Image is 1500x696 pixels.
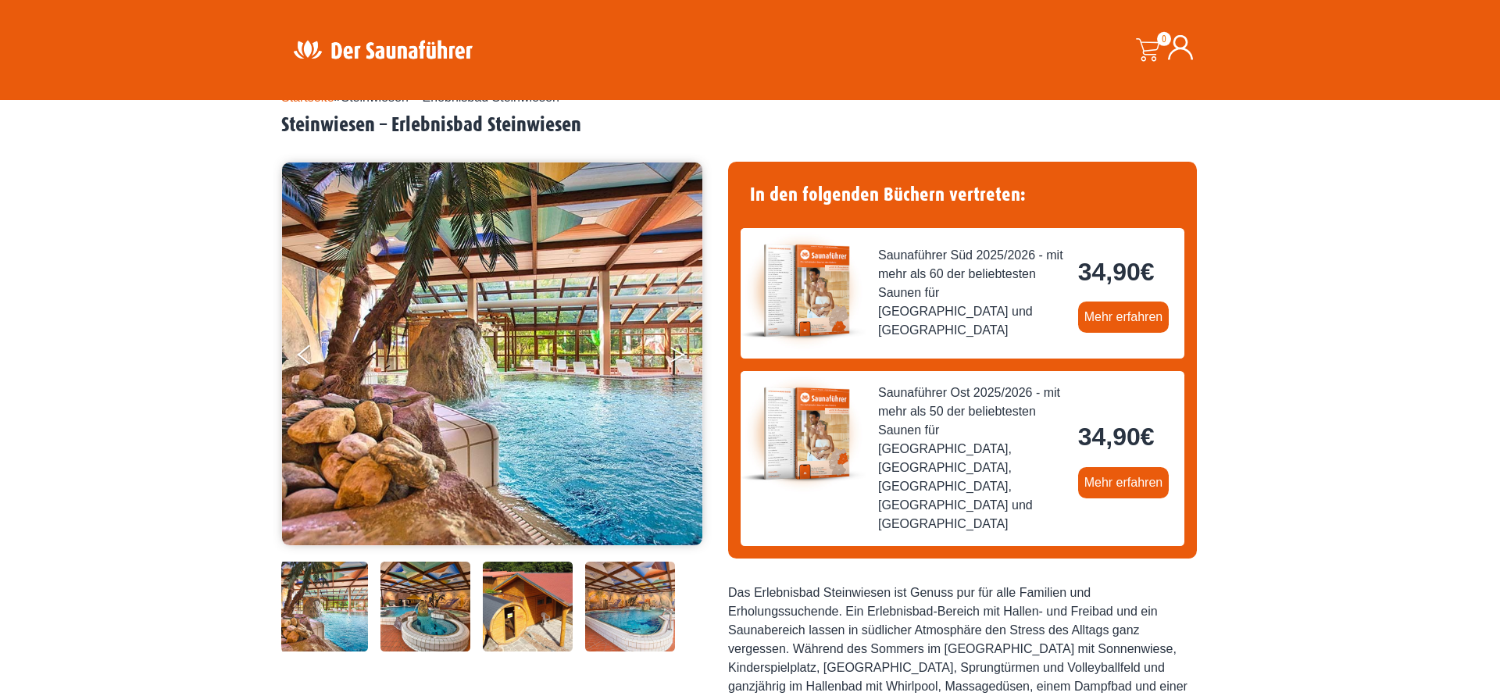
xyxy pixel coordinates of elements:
span: 0 [1157,32,1171,46]
bdi: 34,90 [1078,258,1155,286]
span: Saunaführer Süd 2025/2026 - mit mehr als 60 der beliebtesten Saunen für [GEOGRAPHIC_DATA] und [GE... [878,246,1066,340]
span: € [1141,423,1155,451]
img: der-saunafuehrer-2025-ost.jpg [741,371,866,496]
span: € [1141,258,1155,286]
h4: In den folgenden Büchern vertreten: [741,174,1184,216]
button: Previous [298,338,337,377]
a: Mehr erfahren [1078,467,1170,498]
span: Saunaführer Ost 2025/2026 - mit mehr als 50 der beliebtesten Saunen für [GEOGRAPHIC_DATA], [GEOGR... [878,384,1066,534]
a: Mehr erfahren [1078,302,1170,333]
button: Next [669,338,708,377]
h2: Steinwiesen – Erlebnisbad Steinwiesen [281,113,1219,137]
img: der-saunafuehrer-2025-sued.jpg [741,228,866,353]
bdi: 34,90 [1078,423,1155,451]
